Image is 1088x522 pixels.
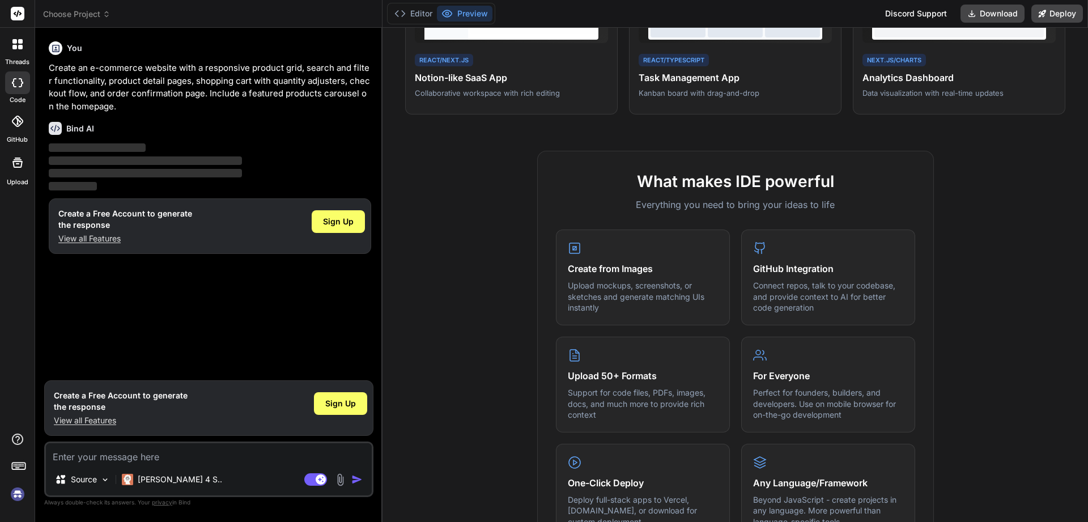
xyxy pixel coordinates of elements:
[753,262,903,275] h4: GitHub Integration
[415,88,608,98] p: Collaborative workspace with rich editing
[122,474,133,485] img: Claude 4 Sonnet
[325,398,356,409] span: Sign Up
[753,369,903,383] h4: For Everyone
[390,6,437,22] button: Editor
[437,6,492,22] button: Preview
[1031,5,1083,23] button: Deploy
[49,169,242,177] span: ‌
[556,169,915,193] h2: What makes IDE powerful
[639,71,832,84] h4: Task Management App
[49,156,242,165] span: ‌
[568,476,718,490] h4: One-Click Deploy
[334,473,347,486] img: attachment
[862,88,1056,98] p: Data visualization with real-time updates
[138,474,222,485] p: [PERSON_NAME] 4 S..
[568,387,718,421] p: Support for code files, PDFs, images, docs, and much more to provide rich context
[323,216,354,227] span: Sign Up
[49,182,97,190] span: ‌
[152,499,172,506] span: privacy
[878,5,954,23] div: Discord Support
[71,474,97,485] p: Source
[5,57,29,67] label: threads
[8,485,27,504] img: signin
[753,280,903,313] p: Connect repos, talk to your codebase, and provide context to AI for better code generation
[54,390,188,413] h1: Create a Free Account to generate the response
[753,476,903,490] h4: Any Language/Framework
[568,369,718,383] h4: Upload 50+ Formats
[753,387,903,421] p: Perfect for founders, builders, and developers. Use on mobile browser for on-the-go development
[100,475,110,485] img: Pick Models
[54,415,188,426] p: View all Features
[862,71,1056,84] h4: Analytics Dashboard
[568,262,718,275] h4: Create from Images
[351,474,363,485] img: icon
[10,95,25,105] label: code
[67,43,82,54] h6: You
[415,54,473,67] div: React/Next.js
[862,54,926,67] div: Next.js/Charts
[43,9,110,20] span: Choose Project
[66,123,94,134] h6: Bind AI
[44,497,373,508] p: Always double-check its answers. Your in Bind
[7,177,28,187] label: Upload
[556,198,915,211] p: Everything you need to bring your ideas to life
[639,54,709,67] div: React/TypeScript
[58,233,192,244] p: View all Features
[49,62,371,113] p: Create an e-commerce website with a responsive product grid, search and filter functionality, pro...
[639,88,832,98] p: Kanban board with drag-and-drop
[960,5,1025,23] button: Download
[49,143,146,152] span: ‌
[7,135,28,145] label: GitHub
[568,280,718,313] p: Upload mockups, screenshots, or sketches and generate matching UIs instantly
[58,208,192,231] h1: Create a Free Account to generate the response
[415,71,608,84] h4: Notion-like SaaS App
